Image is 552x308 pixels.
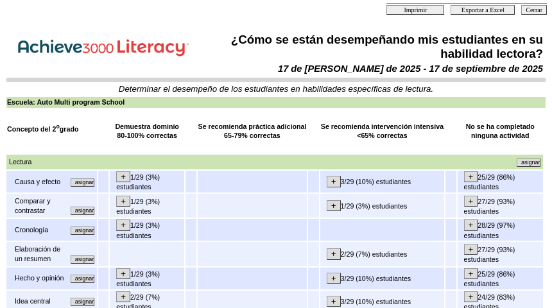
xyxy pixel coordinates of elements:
[464,171,478,182] input: +
[327,248,341,259] input: +
[464,196,478,207] input: +
[14,296,60,307] td: Idea central
[386,5,444,15] input: Imprimir
[458,268,543,289] td: 25/29 (86%) estudiantes
[14,196,67,216] td: Comparar y contrastar
[320,268,444,289] td: 3/29 (10%) estudiantes
[517,158,540,167] input: Asignar otras actividades alineadas con este mismo concepto.
[203,63,544,74] td: 17 de [PERSON_NAME] de 2025 - 17 de septiembre de 2025
[7,143,8,153] img: spacer.gif
[464,291,478,302] input: +
[71,207,94,215] input: Asignar otras actividades alineadas con este mismo concepto.
[14,244,67,264] td: Elaboración de un resumen
[521,5,547,15] input: Cerrar
[7,84,545,94] td: Determinar el desempeño de los estudiantes en habilidades específicas de lectura.
[327,296,341,307] input: +
[110,219,184,241] td: 1/29 (3%) estudiantes
[71,178,94,187] input: Asignar otras actividades alineadas con este mismo concepto.
[116,219,130,230] input: +
[110,194,184,218] td: 1/29 (3%) estudiantes
[320,194,444,218] td: 1/29 (3%) estudiantes
[8,157,259,167] td: Lectura
[320,121,444,141] td: Se recomienda intervención intensiva <65% correctas
[6,97,546,108] td: Escuela: Auto Multi program School
[458,171,543,193] td: 25/29 (86%) estudiantes
[110,121,184,141] td: Demuestra dominio 80-100% correctas
[458,194,543,218] td: 27/29 (93%) estudiantes
[464,219,478,230] input: +
[464,244,478,255] input: +
[116,268,130,279] input: +
[14,273,67,284] td: Hecho y opinión
[56,123,59,130] sup: o
[9,32,202,60] img: Achieve3000 Reports Logo Spanish
[320,171,444,193] td: 3/29 (10%) estudiantes
[14,176,67,187] td: Causa y efecto
[71,275,94,283] input: Asignar otras actividades alineadas con este mismo concepto.
[116,171,130,182] input: +
[198,121,307,141] td: Se recomienda práctica adicional 65-79% correctas
[116,196,130,207] input: +
[464,268,478,279] input: +
[327,273,341,284] input: +
[203,32,544,62] td: ¿Cómo se están desempeñando mis estudiantes en su habilidad lectora?
[327,200,341,211] input: +
[320,242,444,266] td: 2/29 (7%) estudiantes
[110,268,184,289] td: 1/29 (3%) estudiantes
[71,227,94,235] input: Asignar otras actividades alineadas con este mismo concepto.
[71,298,94,306] input: Asignar otras actividades alineadas con este mismo concepto.
[71,255,94,264] input: Asignar otras actividades alineadas con este mismo concepto.
[110,171,184,193] td: 1/29 (3%) estudiantes
[451,5,515,15] input: Exportar a Excel
[458,242,543,266] td: 27/29 (93%) estudiantes
[327,176,341,187] input: +
[458,121,543,141] td: No se ha completado ninguna actividad
[116,291,130,302] input: +
[14,225,67,235] td: Cronología
[6,121,97,141] td: Concepto del 2 grado
[458,219,543,241] td: 28/29 (97%) estudiantes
